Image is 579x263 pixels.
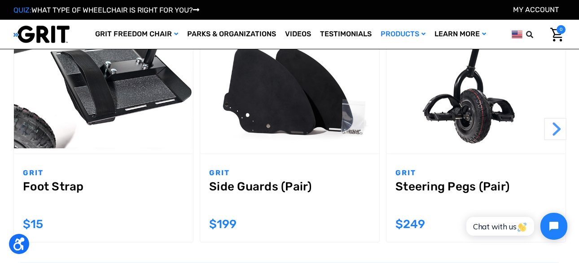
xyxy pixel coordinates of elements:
[209,180,370,212] a: Side Guards (Pair),$199.00
[23,217,43,231] span: $15
[316,20,376,49] a: Testimonials
[557,25,566,34] span: 0
[14,24,193,153] a: Foot Strap,$15.00
[395,180,557,212] a: Steering Pegs (Pair),$249.00
[513,5,559,14] a: Account
[550,28,563,42] img: Cart
[512,29,522,40] img: us.png
[530,25,544,44] input: Search
[23,168,184,178] p: GRIT
[13,6,199,14] a: QUIZ:WHAT TYPE OF WHEELCHAIR IS RIGHT FOR YOU?
[209,217,237,231] span: $199
[200,24,379,153] a: Side Guards (Pair),$199.00
[544,118,566,140] button: Go to slide 2 of 2
[376,20,430,49] a: Products
[13,118,36,140] button: Go to slide 2 of 2
[91,20,183,49] a: GRIT Freedom Chair
[200,29,379,148] img: GRIT Side Guards: pair of side guards and hardware to attach to GRIT Freedom Chair, to protect cl...
[183,20,281,49] a: Parks & Organizations
[14,29,193,148] img: GRIT Foot Strap: velcro strap shown looped through slots on footplate of GRIT Freedom Chair to ke...
[456,205,575,247] iframe: Tidio Chat
[13,25,70,43] img: GRIT All-Terrain Wheelchair and Mobility Equipment
[430,20,491,49] a: Learn More
[395,168,557,178] p: GRIT
[281,20,316,49] a: Videos
[209,168,370,178] p: GRIT
[386,24,566,153] a: Steering Pegs (Pair),$249.00
[395,217,425,231] span: $249
[13,6,31,14] span: QUIZ:
[23,180,184,212] a: Foot Strap,$15.00
[544,25,566,44] a: Cart with 0 items
[386,29,566,148] img: GRIT Steering Pegs: pair of foot rests attached to front mountainboard caster wheel of GRIT Freed...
